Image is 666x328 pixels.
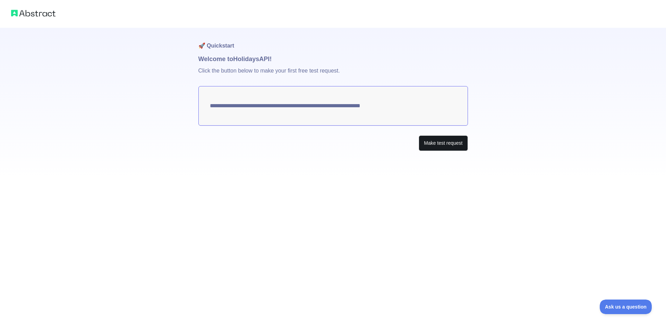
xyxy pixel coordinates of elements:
img: Abstract logo [11,8,55,18]
h1: Welcome to Holidays API! [198,54,468,64]
button: Make test request [419,135,468,151]
p: Click the button below to make your first free test request. [198,64,468,86]
h1: 🚀 Quickstart [198,28,468,54]
iframe: Toggle Customer Support [600,300,652,314]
